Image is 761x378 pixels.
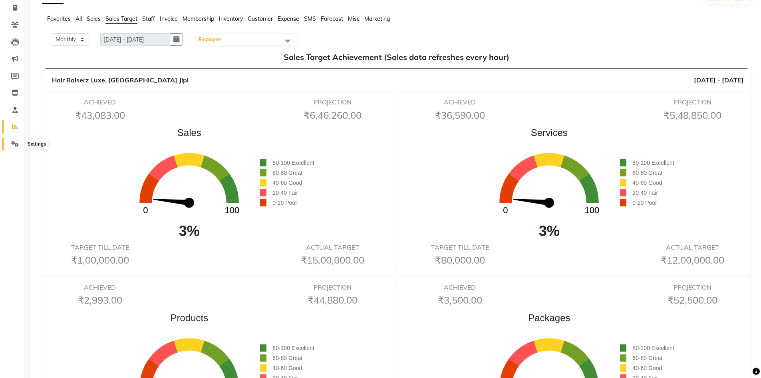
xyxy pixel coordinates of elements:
span: Misc [348,15,360,22]
span: 3% [478,220,620,242]
span: 0-20 Poor [632,200,657,206]
span: Sales Target [105,15,137,22]
span: 60-80 Great [632,355,662,361]
input: DD/MM/YYYY-DD/MM/YYYY [100,33,170,46]
h6: ₹5,48,850.00 [640,110,745,121]
span: 80-100 Excellent [272,160,314,166]
h6: ACHIEVED [48,98,152,106]
h6: ₹36,590.00 [408,110,512,121]
span: Expense [278,15,299,22]
span: 80-100 Excellent [632,345,674,351]
span: 20-40 Fair [632,190,658,196]
span: Packages [478,311,620,325]
span: 3% [118,220,260,242]
span: Invoice [160,15,178,22]
span: 20-40 Fair [272,190,298,196]
text: 100 [585,206,600,216]
span: 40-60 Good [632,180,662,186]
span: SMS [304,15,316,22]
h6: ACTUAL TARGET [640,244,745,251]
span: Employee [199,36,221,42]
h6: ₹43,083.00 [48,110,152,121]
span: [DATE] - [DATE] [694,75,744,85]
span: Staff [142,15,155,22]
h6: ₹2,993.00 [48,294,152,306]
h6: ₹15,00,000.00 [280,254,385,266]
span: Membership [183,15,214,22]
span: 40-60 Good [272,180,302,186]
span: Favorites [47,15,71,22]
span: 60-80 Great [632,170,662,176]
h5: Sales Target Achievement (Sales data refreshes every hour) [49,52,744,62]
span: 80-100 Excellent [632,160,674,166]
text: 100 [225,206,240,216]
h6: ₹3,500.00 [408,294,512,306]
span: Customer [248,15,273,22]
span: Sales [118,126,260,140]
span: Services [478,126,620,140]
h6: ₹44,880.00 [280,294,385,306]
span: Products [118,311,260,325]
h6: ACHIEVED [408,98,512,106]
span: All [76,15,82,22]
span: 60-80 Great [272,170,302,176]
h6: ACHIEVED [48,284,152,291]
span: Hair Raiserz Luxe, [GEOGRAPHIC_DATA] Jlpl [52,76,189,84]
h6: PROJECTION [280,98,385,106]
span: Sales [87,15,101,22]
text: 0 [143,206,148,216]
span: Marketing [364,15,390,22]
h6: ₹80,000.00 [408,254,512,266]
h6: ₹12,00,000.00 [640,254,745,266]
span: 40-60 Good [272,365,302,371]
h6: ₹52,500.00 [640,294,745,306]
span: 40-60 Good [632,365,662,371]
h6: ₹1,00,000.00 [48,254,152,266]
div: Settings [25,139,48,149]
text: 0 [503,206,508,216]
h6: TARGET TILL DATE [48,244,152,251]
span: 80-100 Excellent [272,345,314,351]
h6: TARGET TILL DATE [408,244,512,251]
span: 0-20 Poor [272,200,297,206]
h6: ACTUAL TARGET [280,244,385,251]
span: Inventory [219,15,243,22]
span: Forecast [321,15,343,22]
h6: PROJECTION [640,98,745,106]
h6: PROJECTION [280,284,385,291]
h6: ₹6,46,260.00 [280,110,385,121]
h6: PROJECTION [640,284,745,291]
span: 60-80 Great [272,355,302,361]
h6: ACHIEVED [408,284,512,291]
